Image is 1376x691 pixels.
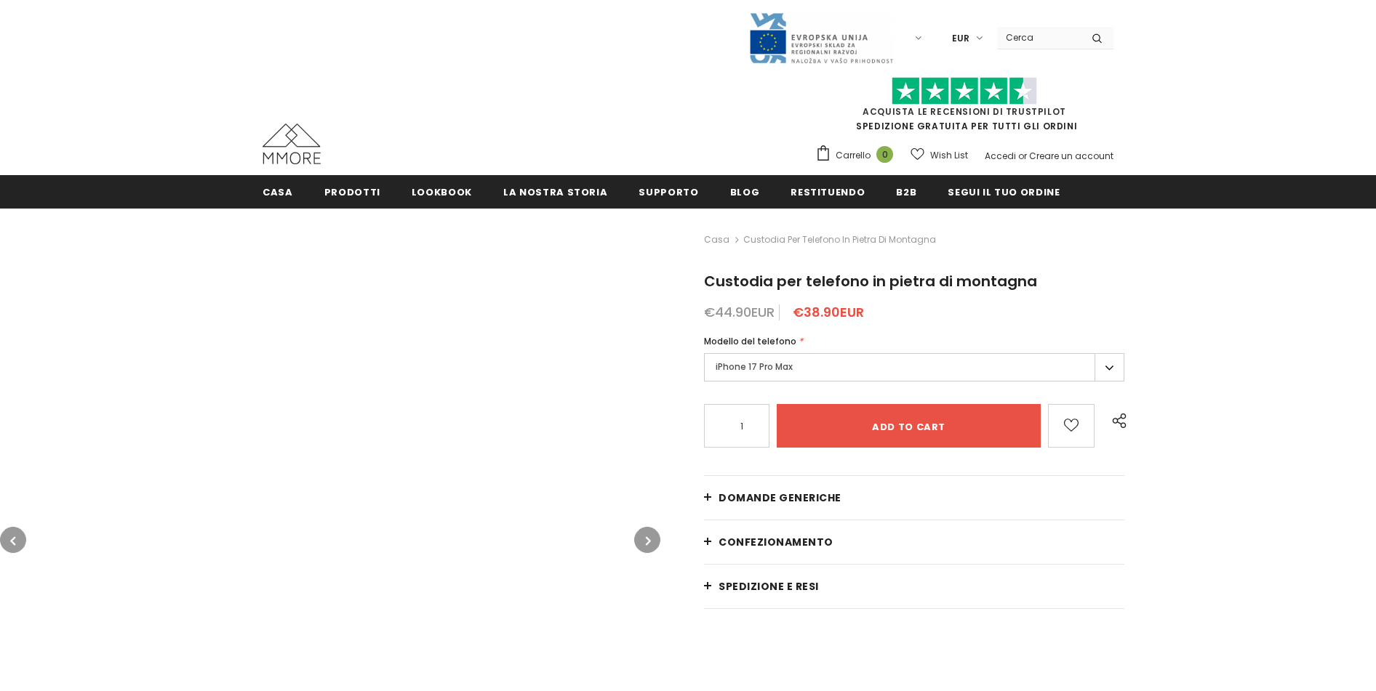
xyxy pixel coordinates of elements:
span: CONFEZIONAMENTO [719,535,833,549]
a: Domande generiche [704,476,1124,520]
span: Blog [730,185,760,199]
a: Accedi [985,150,1016,162]
img: Javni Razpis [748,12,894,65]
a: Prodotti [324,175,380,208]
img: Fidati di Pilot Stars [892,77,1037,105]
label: iPhone 17 Pro Max [704,353,1124,381]
span: Modello del telefono [704,335,796,347]
input: Add to cart [777,404,1041,448]
img: Casi MMORE [263,124,321,164]
a: Restituendo [791,175,865,208]
span: La nostra storia [503,185,607,199]
span: SPEDIZIONE GRATUITA PER TUTTI GLI ORDINI [815,84,1113,132]
span: supporto [639,185,698,199]
a: B2B [896,175,916,208]
a: supporto [639,175,698,208]
span: Restituendo [791,185,865,199]
a: Wish List [911,142,968,168]
a: La nostra storia [503,175,607,208]
span: €44.90EUR [704,303,775,321]
a: Carrello 0 [815,145,900,166]
span: B2B [896,185,916,199]
span: or [1018,150,1027,162]
a: Casa [704,231,729,248]
a: Segui il tuo ordine [948,175,1060,208]
span: Prodotti [324,185,380,199]
a: Spedizione e resi [704,565,1124,608]
span: Custodia per telefono in pietra di montagna [704,271,1037,291]
span: Casa [263,185,293,199]
span: Carrello [836,148,871,163]
a: Creare un account [1029,150,1113,162]
span: €38.90EUR [793,303,864,321]
span: Spedizione e resi [719,579,819,594]
span: Segui il tuo ordine [948,185,1060,199]
span: EUR [952,31,969,46]
span: 0 [876,146,893,163]
span: Lookbook [412,185,472,199]
a: Javni Razpis [748,31,894,44]
span: Custodia per telefono in pietra di montagna [743,231,936,248]
a: Acquista le recensioni di TrustPilot [863,105,1066,118]
span: Domande generiche [719,490,841,505]
span: Wish List [930,148,968,163]
a: Lookbook [412,175,472,208]
a: Blog [730,175,760,208]
a: CONFEZIONAMENTO [704,520,1124,564]
a: Casa [263,175,293,208]
input: Search Site [997,27,1081,48]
